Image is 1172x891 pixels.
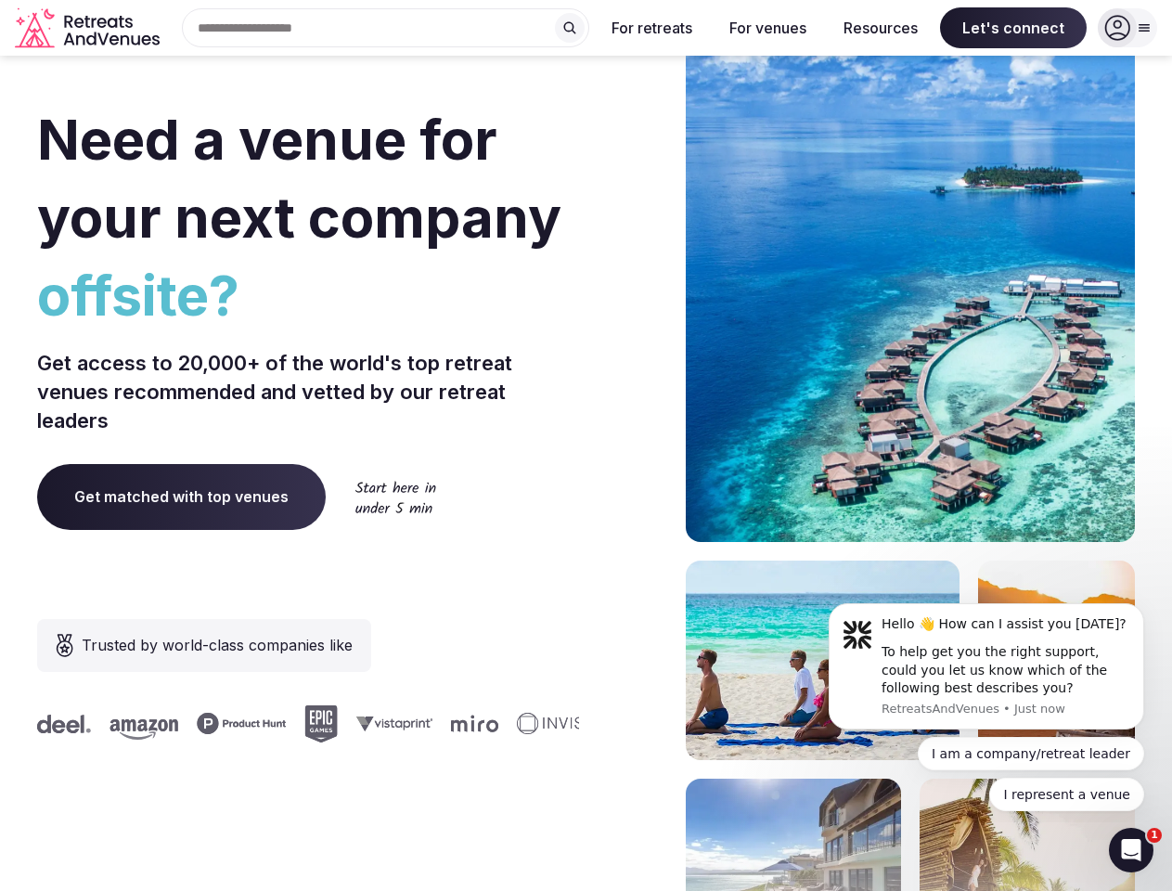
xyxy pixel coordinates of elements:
img: yoga on tropical beach [686,561,959,760]
iframe: Intercom live chat [1109,828,1153,872]
svg: Epic Games company logo [304,705,338,742]
a: Get matched with top venues [37,464,326,529]
svg: Vistaprint company logo [356,716,432,731]
svg: Invisible company logo [517,713,619,735]
button: Resources [829,7,933,48]
span: Trusted by world-class companies like [82,634,353,656]
svg: Miro company logo [451,715,498,732]
span: 1 [1147,828,1162,843]
img: woman sitting in back of truck with camels [978,561,1135,760]
svg: Retreats and Venues company logo [15,7,163,49]
button: For retreats [597,7,707,48]
button: For venues [715,7,821,48]
p: Get access to 20,000+ of the world's top retreat venues recommended and vetted by our retreat lea... [37,349,579,434]
span: offsite? [37,256,579,334]
a: Visit the homepage [15,7,163,49]
iframe: Intercom notifications message [801,587,1172,822]
span: Let's connect [940,7,1087,48]
svg: Deel company logo [37,715,91,733]
img: Start here in under 5 min [355,481,436,513]
span: Need a venue for your next company [37,106,561,251]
